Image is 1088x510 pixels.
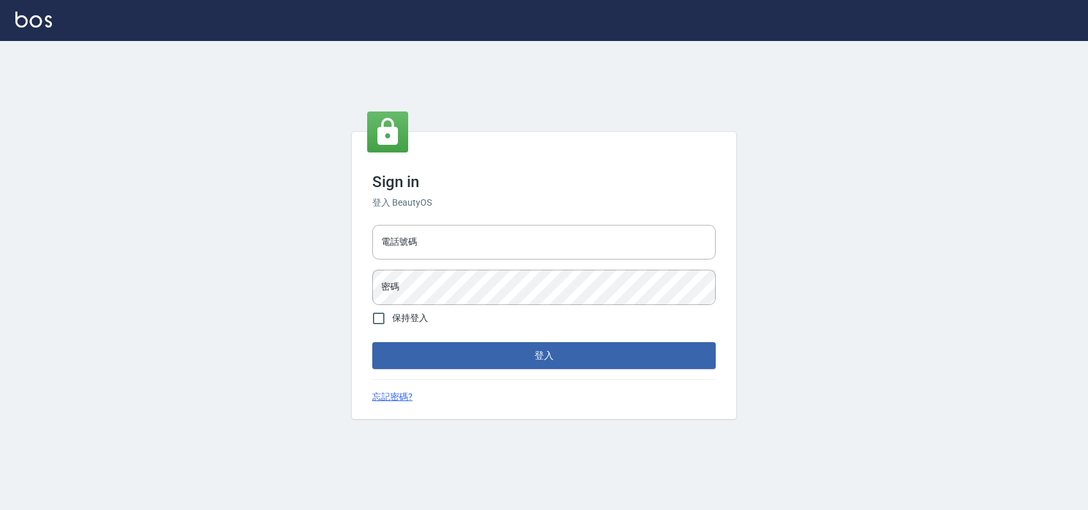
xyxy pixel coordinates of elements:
img: Logo [15,12,52,28]
h3: Sign in [372,173,716,191]
button: 登入 [372,342,716,369]
a: 忘記密碼? [372,390,413,404]
h6: 登入 BeautyOS [372,196,716,210]
span: 保持登入 [392,311,428,325]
